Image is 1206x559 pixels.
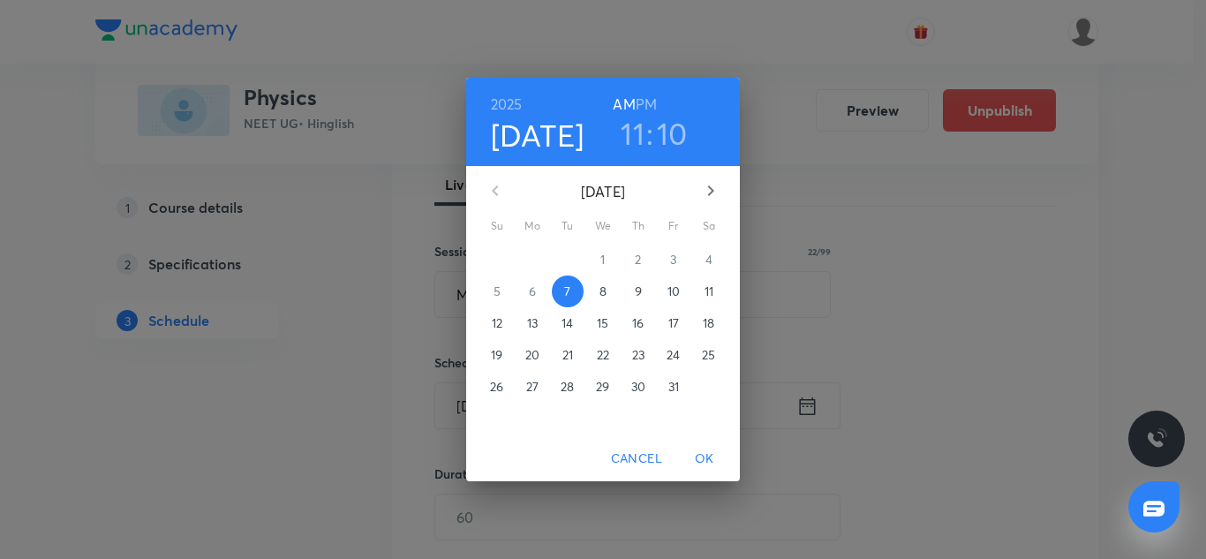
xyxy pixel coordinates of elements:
[481,307,513,339] button: 12
[492,314,502,332] p: 12
[562,346,573,364] p: 21
[516,371,548,403] button: 27
[599,283,607,300] p: 8
[604,442,669,475] button: Cancel
[632,346,644,364] p: 23
[561,378,574,396] p: 28
[693,339,725,371] button: 25
[622,276,654,307] button: 9
[564,283,570,300] p: 7
[667,283,680,300] p: 10
[552,217,584,235] span: Tu
[621,115,644,152] button: 11
[587,339,619,371] button: 22
[481,371,513,403] button: 26
[636,92,657,117] button: PM
[693,276,725,307] button: 11
[481,339,513,371] button: 19
[631,378,645,396] p: 30
[658,276,690,307] button: 10
[552,339,584,371] button: 21
[490,378,503,396] p: 26
[526,378,539,396] p: 27
[552,307,584,339] button: 14
[683,448,726,470] span: OK
[562,314,573,332] p: 14
[658,307,690,339] button: 17
[658,217,690,235] span: Fr
[516,181,690,202] p: [DATE]
[552,276,584,307] button: 7
[646,115,653,152] h3: :
[667,346,680,364] p: 24
[525,346,539,364] p: 20
[658,371,690,403] button: 31
[693,307,725,339] button: 18
[635,283,642,300] p: 9
[516,217,548,235] span: Mo
[705,283,713,300] p: 11
[668,378,679,396] p: 31
[622,371,654,403] button: 30
[676,442,733,475] button: OK
[516,339,548,371] button: 20
[516,307,548,339] button: 13
[587,217,619,235] span: We
[491,92,523,117] button: 2025
[622,217,654,235] span: Th
[613,92,635,117] button: AM
[587,307,619,339] button: 15
[481,217,513,235] span: Su
[597,346,609,364] p: 22
[622,307,654,339] button: 16
[657,115,688,152] button: 10
[693,217,725,235] span: Sa
[611,448,662,470] span: Cancel
[658,339,690,371] button: 24
[597,314,608,332] p: 15
[622,339,654,371] button: 23
[491,346,502,364] p: 19
[552,371,584,403] button: 28
[491,117,584,154] button: [DATE]
[702,346,715,364] p: 25
[703,314,714,332] p: 18
[587,276,619,307] button: 8
[527,314,538,332] p: 13
[596,378,609,396] p: 29
[668,314,679,332] p: 17
[632,314,644,332] p: 16
[587,371,619,403] button: 29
